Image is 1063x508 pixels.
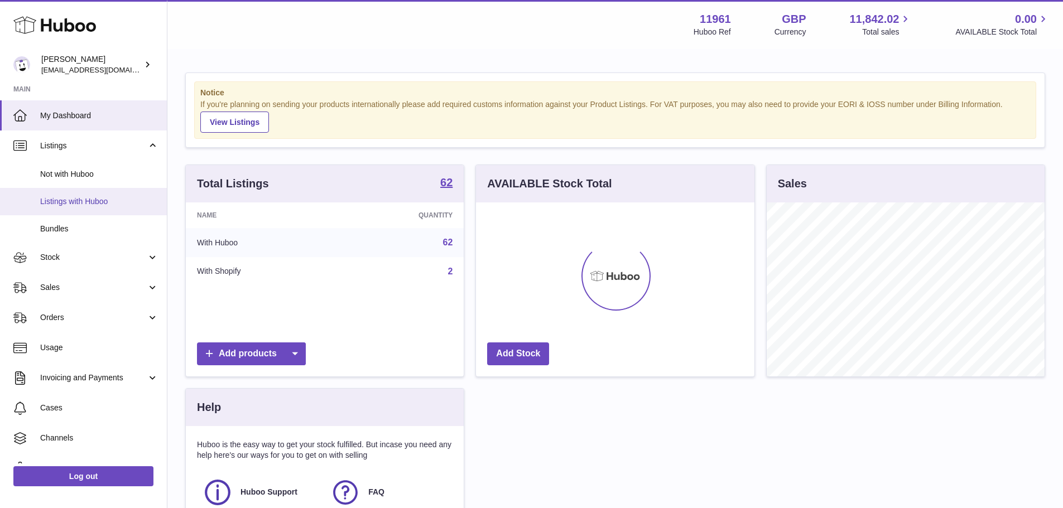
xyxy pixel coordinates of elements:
[40,342,158,353] span: Usage
[197,400,221,415] h3: Help
[775,27,806,37] div: Currency
[782,12,806,27] strong: GBP
[440,177,453,188] strong: 62
[955,12,1050,37] a: 0.00 AVAILABLE Stock Total
[443,238,453,247] a: 62
[13,466,153,486] a: Log out
[368,487,384,497] span: FAQ
[241,487,297,497] span: Huboo Support
[1015,12,1037,27] span: 0.00
[40,224,158,234] span: Bundles
[487,176,612,191] h3: AVAILABLE Stock Total
[41,54,142,75] div: [PERSON_NAME]
[186,257,336,286] td: With Shopify
[40,463,158,473] span: Settings
[778,176,807,191] h3: Sales
[487,342,549,365] a: Add Stock
[336,202,464,228] th: Quantity
[40,169,158,180] span: Not with Huboo
[849,12,899,27] span: 11,842.02
[40,312,147,323] span: Orders
[40,433,158,443] span: Channels
[849,12,912,37] a: 11,842.02 Total sales
[862,27,912,37] span: Total sales
[41,65,164,74] span: [EMAIL_ADDRESS][DOMAIN_NAME]
[186,228,336,257] td: With Huboo
[40,403,158,413] span: Cases
[40,110,158,121] span: My Dashboard
[200,99,1030,133] div: If you're planning on sending your products internationally please add required customs informati...
[40,282,147,293] span: Sales
[330,477,447,507] a: FAQ
[186,202,336,228] th: Name
[694,27,731,37] div: Huboo Ref
[448,267,453,276] a: 2
[203,477,319,507] a: Huboo Support
[200,88,1030,98] strong: Notice
[40,141,147,151] span: Listings
[13,56,30,73] img: internalAdmin-11961@internal.huboo.com
[197,176,269,191] h3: Total Listings
[40,252,147,263] span: Stock
[40,372,147,383] span: Invoicing and Payments
[955,27,1050,37] span: AVAILABLE Stock Total
[197,439,453,461] p: Huboo is the easy way to get your stock fulfilled. But incase you need any help here's our ways f...
[200,112,269,133] a: View Listings
[40,196,158,207] span: Listings with Huboo
[700,12,731,27] strong: 11961
[197,342,306,365] a: Add products
[440,177,453,190] a: 62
